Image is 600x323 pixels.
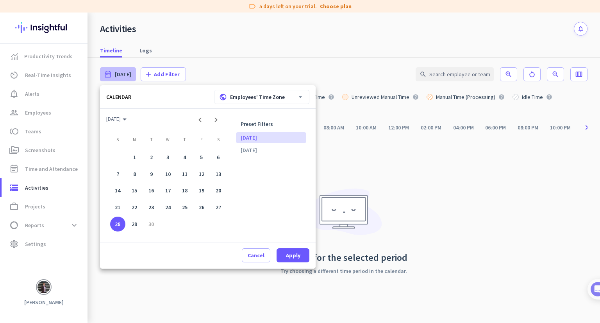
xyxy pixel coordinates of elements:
[127,166,142,181] div: 8
[236,132,306,143] li: [DATE]
[177,166,193,181] div: 11
[126,216,143,233] td: September 29, 2025
[211,200,226,215] div: 27
[211,150,226,165] div: 6
[211,166,226,181] div: 13
[126,199,143,216] td: September 22, 2025
[110,200,125,215] div: 21
[143,149,160,165] td: September 2, 2025
[194,150,209,165] div: 5
[144,150,159,165] div: 2
[161,200,176,215] div: 24
[110,217,125,232] div: 28
[194,166,209,181] div: 12
[109,216,126,233] td: September 28, 2025
[177,150,193,165] div: 4
[236,145,306,156] li: [DATE]
[126,149,143,165] td: September 1, 2025
[110,183,125,198] div: 14
[127,150,142,165] div: 1
[126,137,143,145] th: Monday
[109,137,126,145] th: Sunday
[143,199,160,216] td: September 23, 2025
[109,199,126,216] td: September 21, 2025
[193,149,210,165] td: September 5, 2025
[194,183,209,198] div: 19
[211,183,226,198] div: 20
[177,183,193,198] div: 18
[286,251,300,259] span: Apply
[177,200,193,215] div: 25
[110,166,125,181] div: 7
[109,165,126,182] td: September 7, 2025
[160,182,177,199] td: September 17, 2025
[160,137,177,145] th: Wednesday
[192,112,208,127] button: Previous month
[219,93,285,101] div: Employees' Time Zone
[161,183,176,198] div: 17
[143,182,160,199] td: September 16, 2025
[109,182,126,199] td: September 14, 2025
[176,137,193,145] th: Thursday
[219,93,227,101] i: public
[210,137,227,145] th: Saturday
[194,200,209,215] div: 26
[143,137,160,145] th: Tuesday
[126,165,143,182] td: September 8, 2025
[126,182,143,199] td: September 15, 2025
[160,199,177,216] td: September 24, 2025
[176,149,193,165] td: September 4, 2025
[193,199,210,216] td: September 26, 2025
[210,165,227,182] td: September 13, 2025
[161,166,176,181] div: 10
[144,183,159,198] div: 16
[144,166,159,181] div: 9
[106,93,131,100] div: CALENDAR
[296,93,304,101] i: arrow_drop_down
[176,165,193,182] td: September 11, 2025
[242,248,270,262] button: Cancel
[161,150,176,165] div: 3
[127,200,142,215] div: 22
[176,199,193,216] td: September 25, 2025
[127,217,142,232] div: 29
[127,183,142,198] div: 15
[210,182,227,199] td: September 20, 2025
[106,115,127,122] span: [DATE]
[143,216,160,233] td: September 30, 2025
[176,182,193,199] td: September 18, 2025
[210,149,227,165] td: September 6, 2025
[210,199,227,216] td: September 27, 2025
[193,182,210,199] td: September 19, 2025
[103,112,130,126] button: Choose month and year
[144,200,159,215] div: 23
[193,165,210,182] td: September 12, 2025
[248,251,264,259] span: Cancel
[160,165,177,182] td: September 10, 2025
[143,165,160,182] td: September 9, 2025
[144,217,159,232] div: 30
[160,149,177,165] td: September 3, 2025
[236,118,306,130] p: Preset Filters
[277,248,309,262] button: Apply
[193,137,210,145] th: Friday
